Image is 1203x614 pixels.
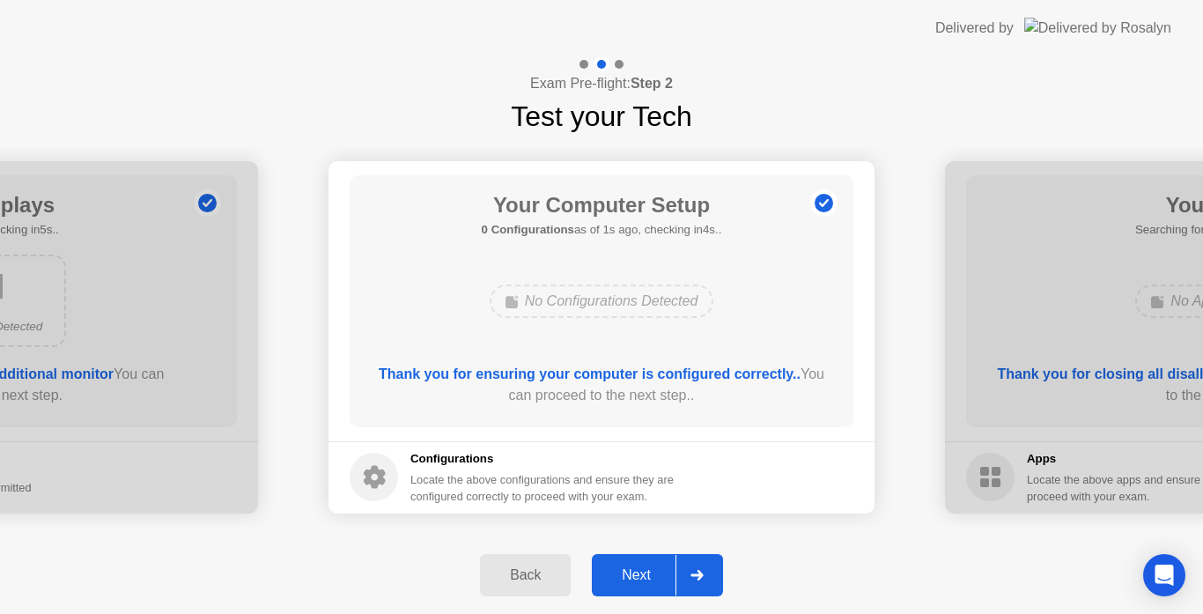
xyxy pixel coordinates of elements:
h4: Exam Pre-flight: [530,73,673,94]
button: Back [480,554,571,596]
h5: Configurations [410,450,677,468]
div: Back [485,567,565,583]
b: Step 2 [631,76,673,91]
b: 0 Configurations [482,223,574,236]
h5: as of 1s ago, checking in4s.. [482,221,722,239]
div: Locate the above configurations and ensure they are configured correctly to proceed with your exam. [410,471,677,505]
h1: Test your Tech [511,95,692,137]
div: You can proceed to the next step.. [375,364,829,406]
div: Delivered by [935,18,1014,39]
h1: Your Computer Setup [482,189,722,221]
b: Thank you for ensuring your computer is configured correctly.. [379,366,801,381]
button: Next [592,554,723,596]
div: Next [597,567,675,583]
div: No Configurations Detected [490,285,714,318]
img: Delivered by Rosalyn [1024,18,1171,38]
div: Open Intercom Messenger [1143,554,1185,596]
